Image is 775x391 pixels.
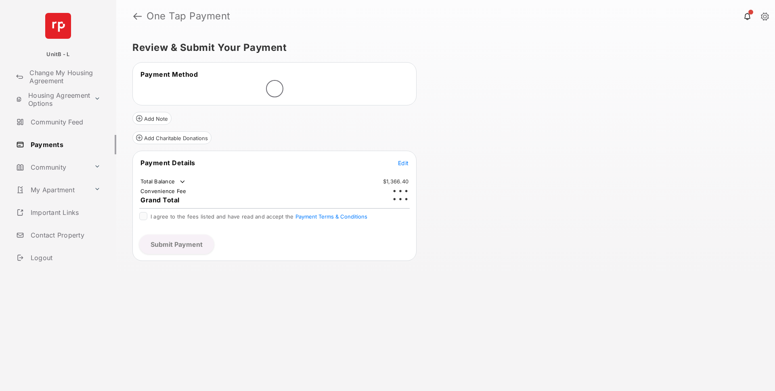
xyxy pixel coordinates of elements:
a: Important Links [13,203,104,222]
a: Payments [13,135,116,154]
button: Add Note [132,112,172,125]
h5: Review & Submit Your Payment [132,43,752,53]
td: Convenience Fee [140,187,187,195]
a: Change My Housing Agreement [13,67,116,86]
strong: One Tap Payment [147,11,230,21]
button: Edit [398,159,408,167]
button: Submit Payment [139,235,214,254]
img: svg+xml;base64,PHN2ZyB4bWxucz0iaHR0cDovL3d3dy53My5vcmcvMjAwMC9zdmciIHdpZHRoPSI2NCIgaGVpZ2h0PSI2NC... [45,13,71,39]
a: Community Feed [13,112,116,132]
a: Community [13,158,91,177]
p: UnitB - L [46,50,69,59]
span: Edit [398,160,408,166]
span: Grand Total [140,196,180,204]
a: My Apartment [13,180,91,200]
a: Logout [13,248,116,267]
button: Add Charitable Donations [132,131,212,144]
td: Total Balance [140,178,186,186]
span: Payment Details [140,159,195,167]
button: I agree to the fees listed and have read and accept the [295,213,367,220]
td: $1,366.40 [383,178,409,185]
span: I agree to the fees listed and have read and accept the [151,213,367,220]
a: Contact Property [13,225,116,245]
a: Housing Agreement Options [13,90,91,109]
span: Payment Method [140,70,198,78]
